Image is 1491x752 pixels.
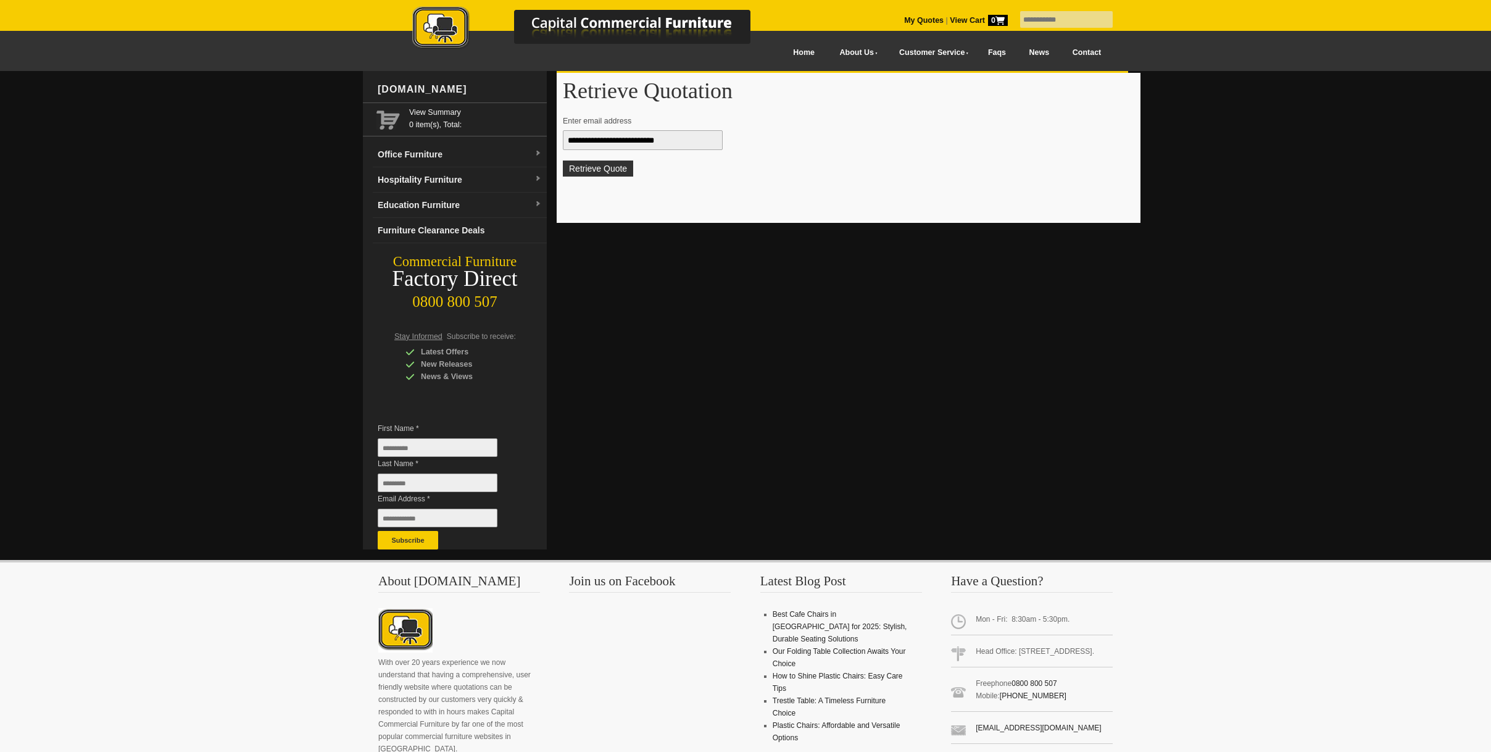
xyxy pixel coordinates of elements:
span: Head Office: [STREET_ADDRESS]. [951,640,1113,667]
h3: About [DOMAIN_NAME] [378,575,540,593]
a: News [1018,39,1061,67]
a: 0800 800 507 [1011,679,1057,688]
button: Retrieve Quote [563,161,633,177]
span: Mon - Fri: 8:30am - 5:30pm. [951,608,1113,635]
img: About CCFNZ Logo [378,608,433,653]
h3: Have a Question? [951,575,1113,593]
span: Last Name * [378,457,516,470]
iframe: fb:page Facebook Social Plugin [569,608,729,744]
a: Furniture Clearance Deals [373,218,547,243]
a: Office Furnituredropdown [373,142,547,167]
span: Email Address * [378,493,516,505]
a: [PHONE_NUMBER] [1000,691,1066,700]
span: 0 item(s), Total: [409,106,542,129]
a: [EMAIL_ADDRESS][DOMAIN_NAME] [976,724,1101,732]
input: First Name * [378,438,497,457]
div: 0800 800 507 [363,287,547,311]
img: Capital Commercial Furniture Logo [378,6,810,51]
a: Best Cafe Chairs in [GEOGRAPHIC_DATA] for 2025: Stylish, Durable Seating Solutions [773,610,907,643]
input: Last Name * [378,474,497,492]
div: News & Views [405,370,523,383]
button: Subscribe [378,531,438,549]
a: About Us [826,39,886,67]
span: Stay Informed [394,332,442,341]
strong: View Cart [950,16,1008,25]
span: Subscribe to receive: [447,332,516,341]
a: Education Furnituredropdown [373,193,547,218]
a: My Quotes [904,16,944,25]
a: View Summary [409,106,542,119]
a: Customer Service [886,39,976,67]
img: dropdown [534,150,542,157]
a: View Cart0 [948,16,1008,25]
h1: Retrieve Quotation [563,79,1134,102]
a: How to Shine Plastic Chairs: Easy Care Tips [773,672,903,693]
input: Email Address * [378,509,497,527]
h3: Latest Blog Post [760,575,922,593]
div: Commercial Furniture [363,253,547,270]
a: Trestle Table: A Timeless Furniture Choice [773,696,886,717]
a: Capital Commercial Furniture Logo [378,6,810,55]
a: Contact [1061,39,1113,67]
img: dropdown [534,201,542,208]
div: [DOMAIN_NAME] [373,71,547,108]
a: Faqs [976,39,1018,67]
a: Plastic Chairs: Affordable and Versatile Options [773,721,900,742]
div: Latest Offers [405,346,523,358]
a: Our Folding Table Collection Awaits Your Choice [773,647,906,668]
h3: Join us on Facebook [569,575,731,593]
span: Freephone Mobile: [951,672,1113,712]
div: New Releases [405,358,523,370]
p: Enter email address [563,115,1123,127]
img: dropdown [534,175,542,183]
a: Hospitality Furnituredropdown [373,167,547,193]
div: Factory Direct [363,270,547,288]
span: 0 [988,15,1008,26]
span: First Name * [378,422,516,435]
